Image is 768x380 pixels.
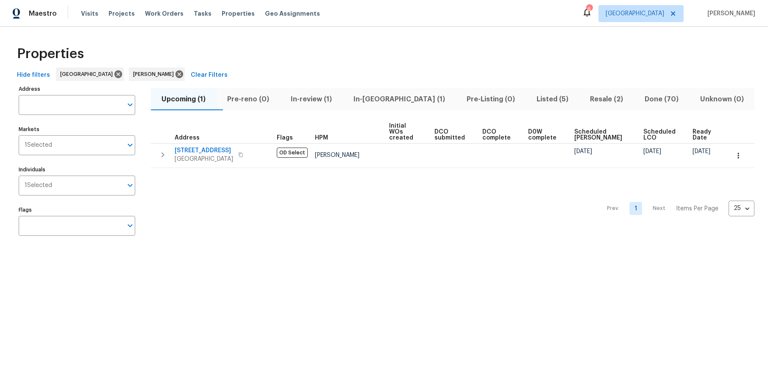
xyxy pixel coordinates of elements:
span: Visits [81,9,98,18]
span: Ready Date [693,129,714,141]
div: 25 [729,197,754,219]
span: DCO submitted [434,129,468,141]
button: Open [124,99,136,111]
span: 1 Selected [25,142,52,149]
span: [GEOGRAPHIC_DATA] [606,9,664,18]
label: Markets [19,127,135,132]
button: Open [124,220,136,232]
div: [PERSON_NAME] [129,67,185,81]
span: OD Select [277,148,308,158]
span: Pre-Listing (0) [461,93,521,105]
span: Done (70) [639,93,684,105]
span: Tasks [194,11,211,17]
span: Geo Assignments [265,9,320,18]
nav: Pagination Navigation [599,173,754,244]
button: Hide filters [14,67,53,83]
span: Work Orders [145,9,184,18]
span: [DATE] [643,148,661,154]
button: Open [124,179,136,191]
span: Projects [109,9,135,18]
label: Flags [19,207,135,212]
span: DCO complete [482,129,514,141]
span: [STREET_ADDRESS] [175,146,233,155]
span: HPM [315,135,328,141]
span: [PERSON_NAME] [315,152,359,158]
span: In-[GEOGRAPHIC_DATA] (1) [348,93,451,105]
span: Scheduled LCO [643,129,679,141]
span: Properties [17,50,84,58]
span: [PERSON_NAME] [704,9,755,18]
button: Clear Filters [187,67,231,83]
span: [DATE] [574,148,592,154]
span: Flags [277,135,293,141]
p: Items Per Page [676,204,718,213]
span: [PERSON_NAME] [133,70,177,78]
div: 6 [586,5,592,14]
span: Unknown (0) [694,93,749,105]
span: Upcoming (1) [156,93,211,105]
span: In-review (1) [285,93,338,105]
span: Properties [222,9,255,18]
span: Scheduled [PERSON_NAME] [574,129,629,141]
button: Open [124,139,136,151]
span: D0W complete [528,129,559,141]
label: Address [19,87,135,92]
label: Individuals [19,167,135,172]
div: [GEOGRAPHIC_DATA] [56,67,124,81]
span: Maestro [29,9,57,18]
span: Resale (2) [584,93,629,105]
a: Goto page 1 [629,202,642,215]
span: Hide filters [17,70,50,81]
span: Pre-reno (0) [222,93,275,105]
span: 1 Selected [25,182,52,189]
span: [GEOGRAPHIC_DATA] [175,155,233,163]
span: Clear Filters [191,70,228,81]
span: [GEOGRAPHIC_DATA] [60,70,116,78]
span: Listed (5) [531,93,574,105]
span: Initial WOs created [389,123,420,141]
span: [DATE] [693,148,710,154]
span: Address [175,135,200,141]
